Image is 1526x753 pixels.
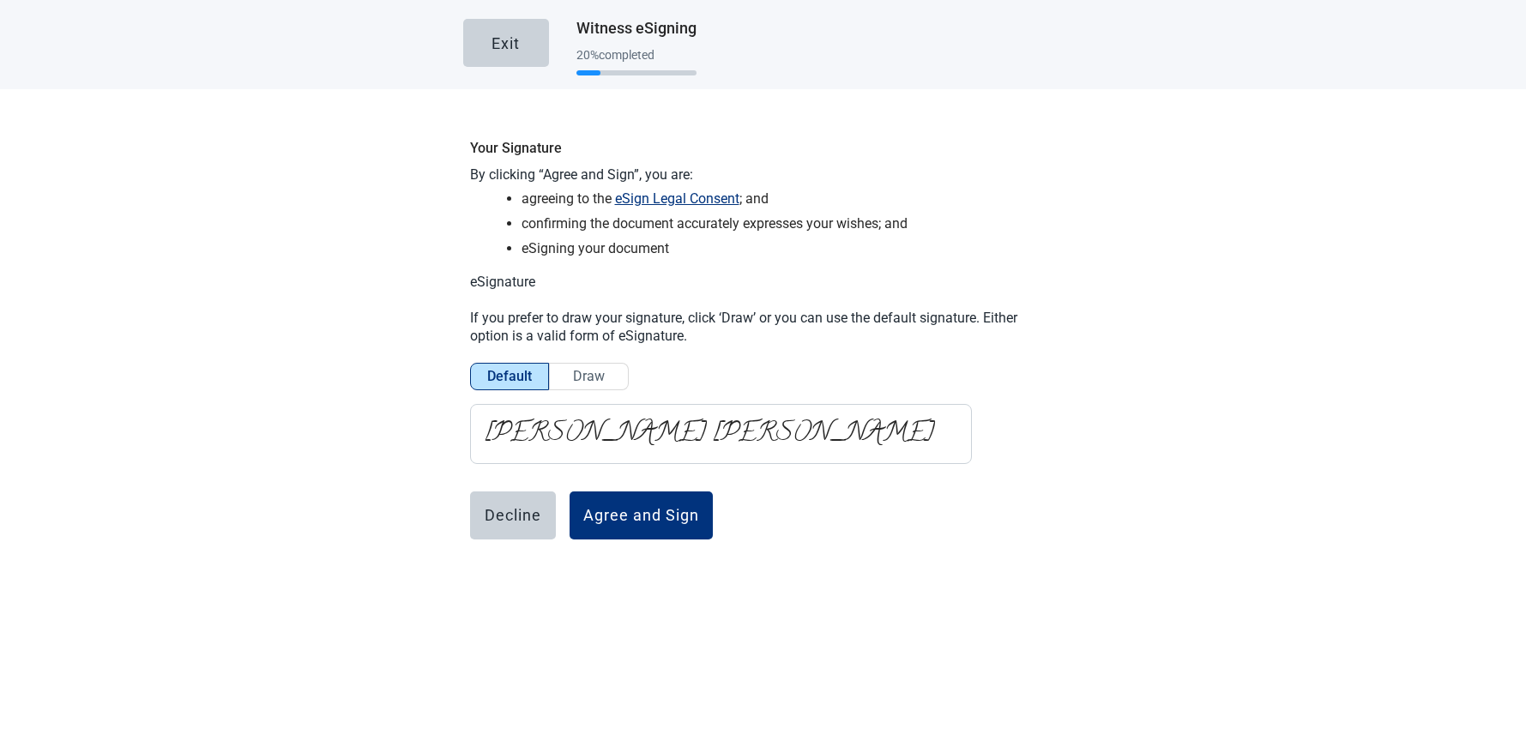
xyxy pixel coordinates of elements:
h2: Your Signature [470,137,1057,159]
p: eSignature [470,273,1057,292]
li: eSigning your document [522,238,1057,259]
li: agreeing to the ; and [522,188,1057,209]
p: By clicking “Agree and Sign”, you are: [470,166,1057,184]
div: Decline [485,507,541,524]
button: Agree and Sign [570,491,713,539]
li: confirming the document accurately expresses your wishes; and [522,213,1057,234]
span: Draw [573,368,605,384]
p: [PERSON_NAME] [PERSON_NAME] [485,422,971,449]
button: eSign Legal Consent [615,188,739,209]
div: Exit [492,34,520,51]
h1: Witness eSigning [576,16,697,40]
button: Exit [463,19,549,67]
p: If you prefer to draw your signature, click ‘Draw’ or you can use the default signature. Either o... [470,309,1057,346]
div: 20 % completed [576,48,697,62]
div: Agree and Sign [583,507,699,524]
button: Decline [470,491,556,539]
